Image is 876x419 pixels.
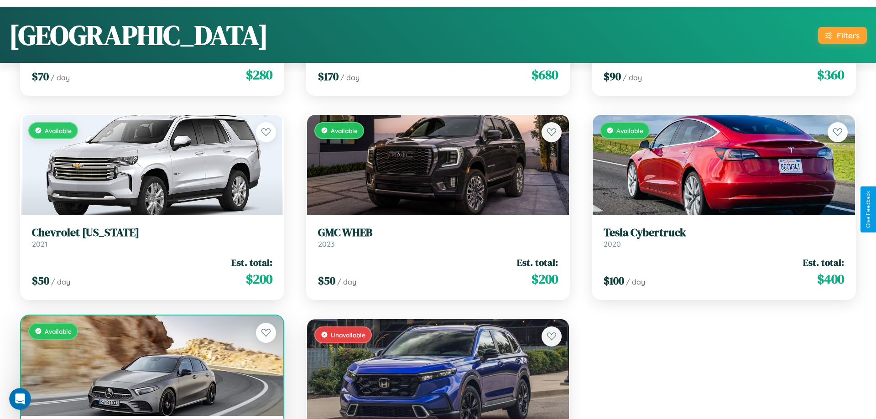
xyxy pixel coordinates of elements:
span: $ 200 [246,270,272,288]
button: Filters [818,27,867,44]
a: Chevrolet [US_STATE]2021 [32,226,272,248]
span: Available [331,127,358,134]
h3: Tesla Cybertruck [604,226,844,239]
div: Filters [837,31,860,40]
span: $ 170 [318,69,339,84]
span: 2023 [318,239,334,248]
a: Tesla Cybertruck2020 [604,226,844,248]
span: Est. total: [803,256,844,269]
span: $ 50 [318,273,335,288]
div: Give Feedback [865,191,871,228]
span: Est. total: [231,256,272,269]
span: Available [616,127,643,134]
span: / day [51,73,70,82]
span: Available [45,127,72,134]
span: 2020 [604,239,621,248]
span: / day [626,277,645,286]
span: $ 400 [817,270,844,288]
span: / day [340,73,360,82]
span: $ 100 [604,273,624,288]
span: Unavailable [331,331,365,339]
span: Est. total: [517,256,558,269]
span: / day [337,277,356,286]
a: GMC WHEB2023 [318,226,558,248]
iframe: Intercom live chat [9,388,31,410]
span: $ 90 [604,69,621,84]
span: $ 200 [532,270,558,288]
h3: Chevrolet [US_STATE] [32,226,272,239]
span: $ 680 [532,66,558,84]
span: / day [51,277,70,286]
h3: GMC WHEB [318,226,558,239]
span: $ 360 [817,66,844,84]
span: Available [45,327,72,335]
span: 2021 [32,239,47,248]
span: $ 280 [246,66,272,84]
span: $ 70 [32,69,49,84]
h1: [GEOGRAPHIC_DATA] [9,16,268,54]
span: / day [623,73,642,82]
span: $ 50 [32,273,49,288]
